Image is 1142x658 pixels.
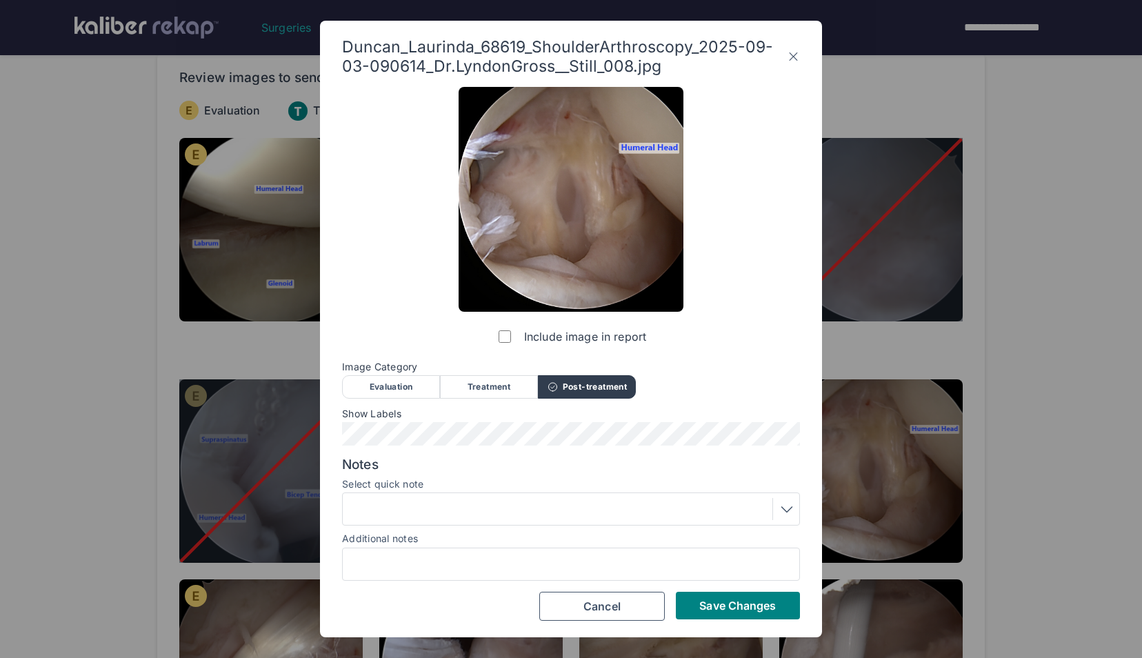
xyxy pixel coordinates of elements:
input: Include image in report [499,330,511,343]
div: Evaluation [342,375,440,399]
span: Cancel [583,599,621,613]
label: Include image in report [496,323,646,350]
label: Select quick note [342,479,800,490]
span: Duncan_Laurinda_68619_ShoulderArthroscopy_2025-09-03-090614_Dr.LyndonGross__Still_008.jpg [342,37,787,76]
button: Cancel [539,592,665,621]
img: Duncan_Laurinda_68619_ShoulderArthroscopy_2025-09-03-090614_Dr.LyndonGross__Still_008.jpg [459,87,683,312]
div: Treatment [440,375,538,399]
button: Save Changes [676,592,800,619]
label: Additional notes [342,532,418,544]
span: Show Labels [342,408,800,419]
span: Save Changes [699,599,776,612]
span: Image Category [342,361,800,372]
div: Post-treatment [538,375,636,399]
span: Notes [342,457,800,473]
